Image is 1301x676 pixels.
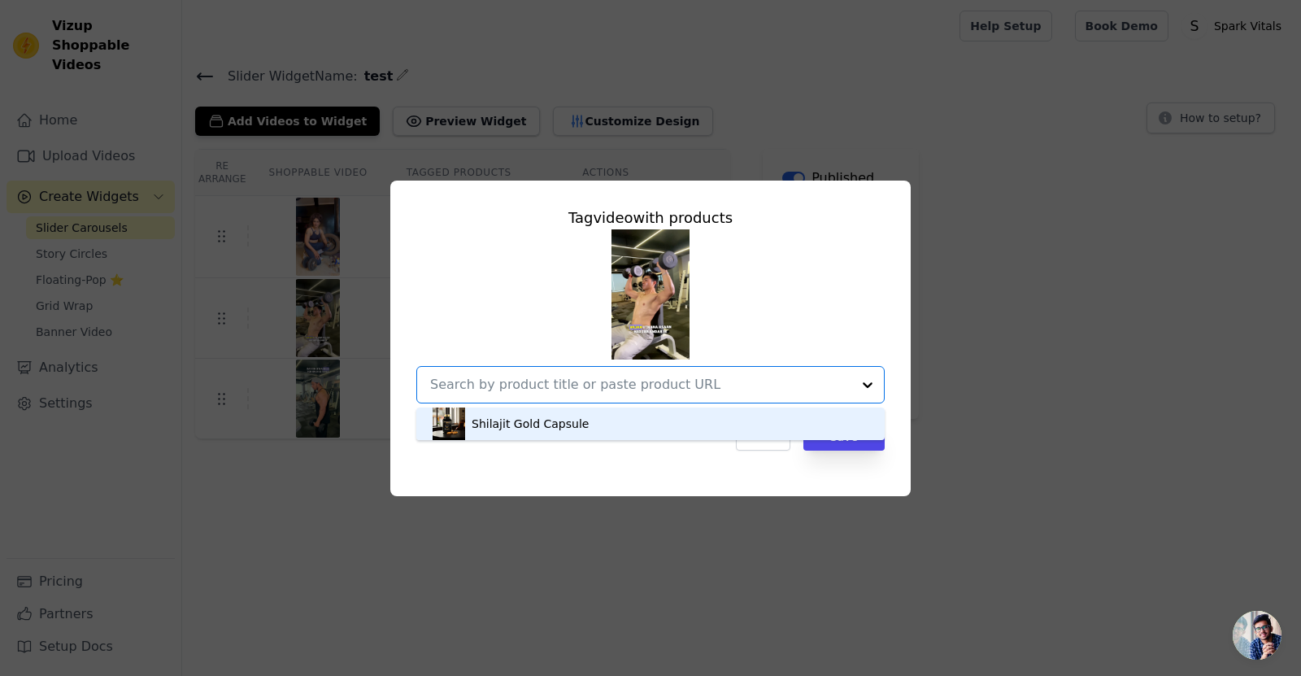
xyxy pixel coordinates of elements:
[416,207,885,229] div: Tag video with products
[472,416,589,432] div: Shilajit Gold Capsule
[433,408,465,440] img: product thumbnail
[430,375,851,395] input: Search by product title or paste product URL
[611,229,690,360] img: tn-23eda62d4b8b422581c04f9c62f23f6a.png
[1233,611,1281,660] a: Open chat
